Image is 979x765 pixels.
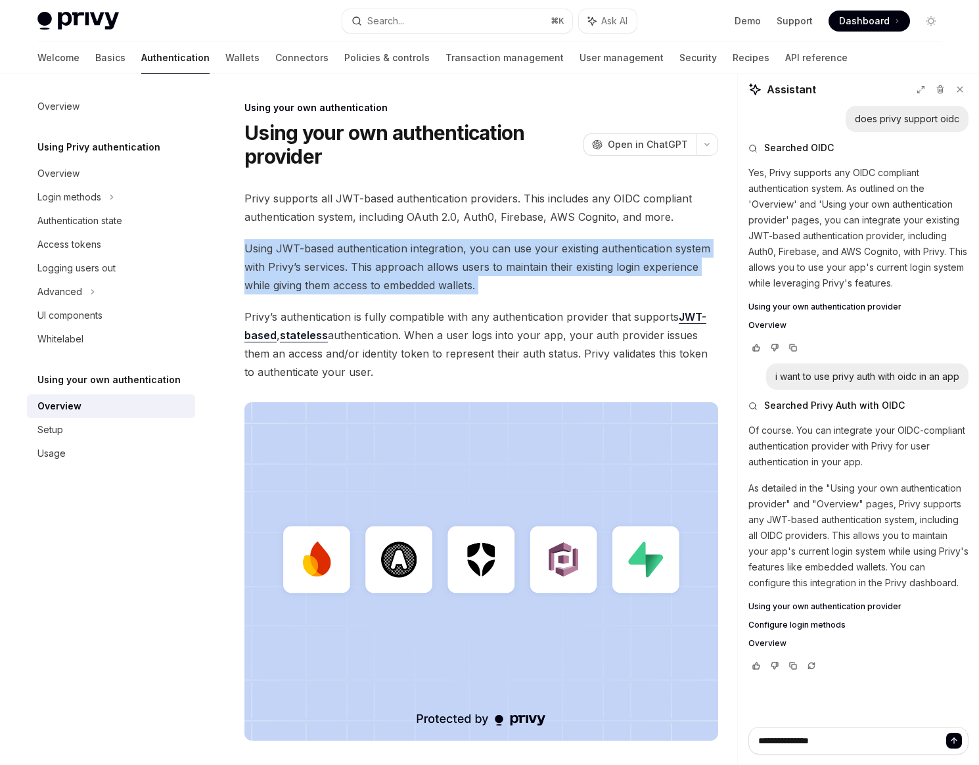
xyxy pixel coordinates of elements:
[839,14,890,28] span: Dashboard
[27,418,195,442] a: Setup
[244,308,718,381] span: Privy’s authentication is fully compatible with any authentication provider that supports , authe...
[27,233,195,256] a: Access tokens
[748,320,786,331] span: Overview
[748,320,968,331] a: Overview
[37,237,101,252] div: Access tokens
[37,99,80,114] div: Overview
[37,12,119,30] img: light logo
[141,42,210,74] a: Authentication
[37,308,102,323] div: UI components
[37,331,83,347] div: Whitelabel
[342,9,572,33] button: Search...⌘K
[27,327,195,351] a: Whitelabel
[748,141,968,154] button: Searched OIDC
[748,601,901,612] span: Using your own authentication provider
[579,9,637,33] button: Ask AI
[748,638,968,649] a: Overview
[225,42,260,74] a: Wallets
[735,14,761,28] a: Demo
[583,133,696,156] button: Open in ChatGPT
[244,101,718,114] div: Using your own authentication
[445,42,564,74] a: Transaction management
[551,16,564,26] span: ⌘ K
[27,95,195,118] a: Overview
[748,302,901,312] span: Using your own authentication provider
[244,189,718,226] span: Privy supports all JWT-based authentication providers. This includes any OIDC compliant authentic...
[764,399,905,412] span: Searched Privy Auth with OIDC
[855,112,959,126] div: does privy support oidc
[748,601,968,612] a: Using your own authentication provider
[748,480,968,591] p: As detailed in the "Using your own authentication provider" and "Overview" pages, Privy supports ...
[37,213,122,229] div: Authentication state
[37,260,116,276] div: Logging users out
[764,141,834,154] span: Searched OIDC
[37,422,63,438] div: Setup
[748,165,968,291] p: Yes, Privy supports any OIDC compliant authentication system. As outlined on the 'Overview' and '...
[748,399,968,412] button: Searched Privy Auth with OIDC
[27,209,195,233] a: Authentication state
[27,442,195,465] a: Usage
[280,329,328,342] a: stateless
[748,620,846,630] span: Configure login methods
[946,733,962,749] button: Send message
[829,11,910,32] a: Dashboard
[27,304,195,327] a: UI components
[777,14,813,28] a: Support
[244,402,718,741] img: JWT-based auth splash
[37,189,101,205] div: Login methods
[37,42,80,74] a: Welcome
[748,302,968,312] a: Using your own authentication provider
[37,398,81,414] div: Overview
[37,139,160,155] h5: Using Privy authentication
[921,11,942,32] button: Toggle dark mode
[344,42,430,74] a: Policies & controls
[244,239,718,294] span: Using JWT-based authentication integration, you can use your existing authentication system with ...
[27,394,195,418] a: Overview
[37,284,82,300] div: Advanced
[27,162,195,185] a: Overview
[367,13,404,29] div: Search...
[785,42,848,74] a: API reference
[37,372,181,388] h5: Using your own authentication
[275,42,329,74] a: Connectors
[679,42,717,74] a: Security
[37,166,80,181] div: Overview
[748,638,786,649] span: Overview
[37,446,66,461] div: Usage
[95,42,125,74] a: Basics
[733,42,769,74] a: Recipes
[608,138,688,151] span: Open in ChatGPT
[601,14,627,28] span: Ask AI
[27,256,195,280] a: Logging users out
[580,42,664,74] a: User management
[748,423,968,470] p: Of course. You can integrate your OIDC-compliant authentication provider with Privy for user auth...
[767,81,816,97] span: Assistant
[244,121,578,168] h1: Using your own authentication provider
[775,370,959,383] div: i want to use privy auth with oidc in an app
[748,620,968,630] a: Configure login methods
